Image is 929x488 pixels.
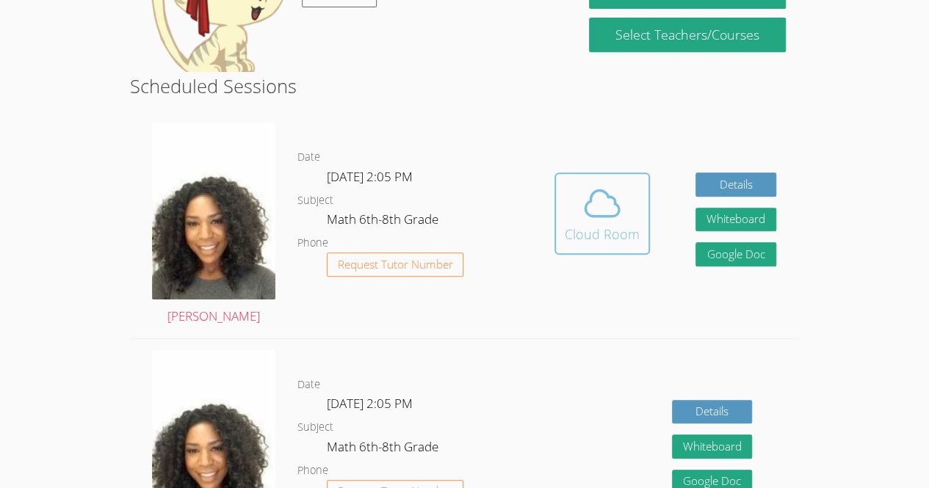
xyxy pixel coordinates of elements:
[327,252,464,277] button: Request Tutor Number
[327,209,441,234] dd: Math 6th-8th Grade
[152,123,275,299] img: avatar.png
[152,123,275,327] a: [PERSON_NAME]
[695,172,776,197] a: Details
[695,242,776,266] a: Google Doc
[338,259,453,270] span: Request Tutor Number
[695,208,776,232] button: Whiteboard
[297,462,328,480] dt: Phone
[327,395,413,412] span: [DATE] 2:05 PM
[297,234,328,252] dt: Phone
[297,418,333,437] dt: Subject
[554,172,650,255] button: Cloud Room
[565,224,640,244] div: Cloud Room
[130,72,799,100] h2: Scheduled Sessions
[672,434,753,459] button: Whiteboard
[327,437,441,462] dd: Math 6th-8th Grade
[297,192,333,210] dt: Subject
[327,168,413,185] span: [DATE] 2:05 PM
[297,376,320,394] dt: Date
[672,400,753,424] a: Details
[589,18,785,52] a: Select Teachers/Courses
[297,148,320,167] dt: Date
